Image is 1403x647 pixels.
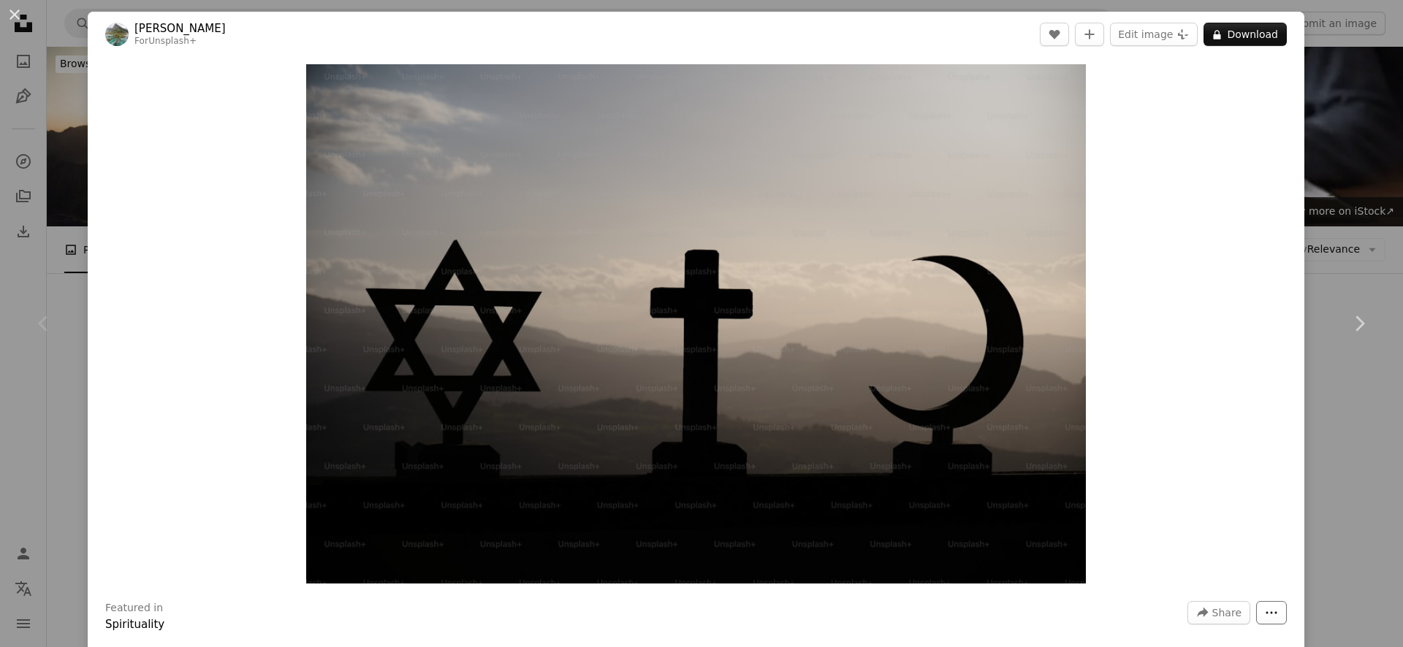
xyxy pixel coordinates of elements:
[1040,23,1069,46] button: Like
[1187,601,1250,624] button: Share this image
[1256,601,1287,624] button: More Actions
[1315,253,1403,394] a: Next
[134,21,226,36] a: [PERSON_NAME]
[1204,23,1287,46] button: Download
[134,36,226,47] div: For
[306,64,1085,583] button: Zoom in on this image
[148,36,197,46] a: Unsplash+
[1075,23,1104,46] button: Add to Collection
[105,618,164,631] a: Spirituality
[306,64,1085,583] img: a cross, a star of david, and a crescent of david
[1110,23,1198,46] button: Edit image
[1212,602,1242,624] span: Share
[105,601,163,616] h3: Featured in
[105,23,129,46] img: Go to Joshua Kettle's profile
